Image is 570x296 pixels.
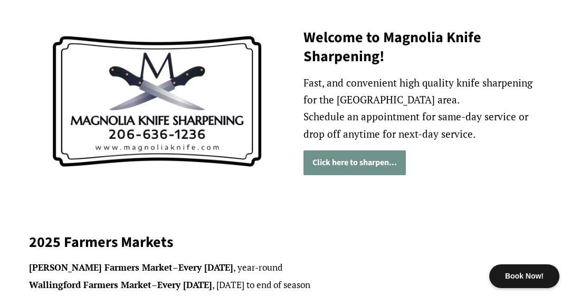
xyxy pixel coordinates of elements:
h2: 2025 Farmers Markets [29,233,541,252]
strong: Every [DATE] [157,279,212,291]
strong: Every [DATE] [178,261,233,273]
li: – , [DATE] to end of season [29,278,541,293]
a: Click here to sharpen... [303,150,406,175]
li: – , year-round [29,260,541,275]
div: Book Now! [489,264,559,288]
strong: Wallingford Farmers Market [29,279,151,291]
p: Fast, and convenient high quality knife sharpening for the [GEOGRAPHIC_DATA] area. Schedule an ap... [303,74,541,142]
h2: Welcome to Magnolia Knife Sharpening! [303,28,541,66]
strong: [PERSON_NAME] Farmers Market [29,261,173,273]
